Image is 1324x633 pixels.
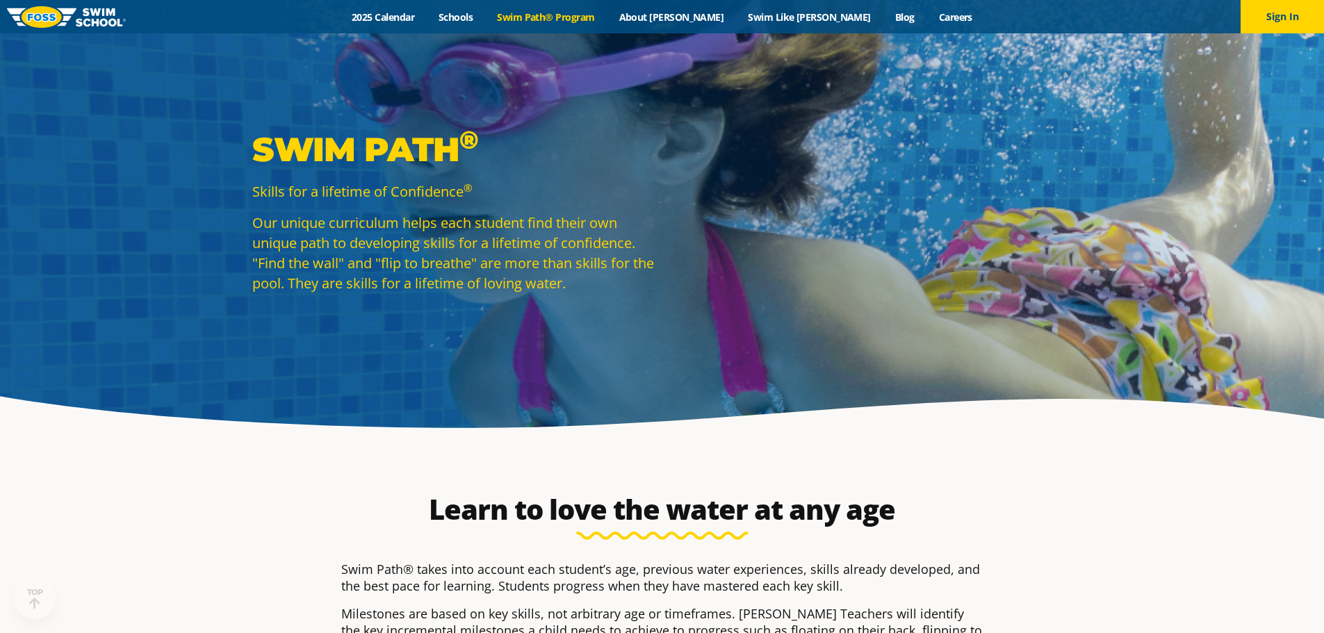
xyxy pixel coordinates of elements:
[926,10,984,24] a: Careers
[883,10,926,24] a: Blog
[464,181,472,195] sup: ®
[252,129,655,170] p: Swim Path
[736,10,883,24] a: Swim Like [PERSON_NAME]
[485,10,607,24] a: Swim Path® Program
[427,10,485,24] a: Schools
[459,124,478,155] sup: ®
[7,6,126,28] img: FOSS Swim School Logo
[252,181,655,202] p: Skills for a lifetime of Confidence
[334,493,990,526] h2: Learn to love the water at any age
[27,588,43,609] div: TOP
[341,561,983,594] p: Swim Path® takes into account each student’s age, previous water experiences, skills already deve...
[252,213,655,293] p: Our unique curriculum helps each student find their own unique path to developing skills for a li...
[607,10,736,24] a: About [PERSON_NAME]
[340,10,427,24] a: 2025 Calendar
